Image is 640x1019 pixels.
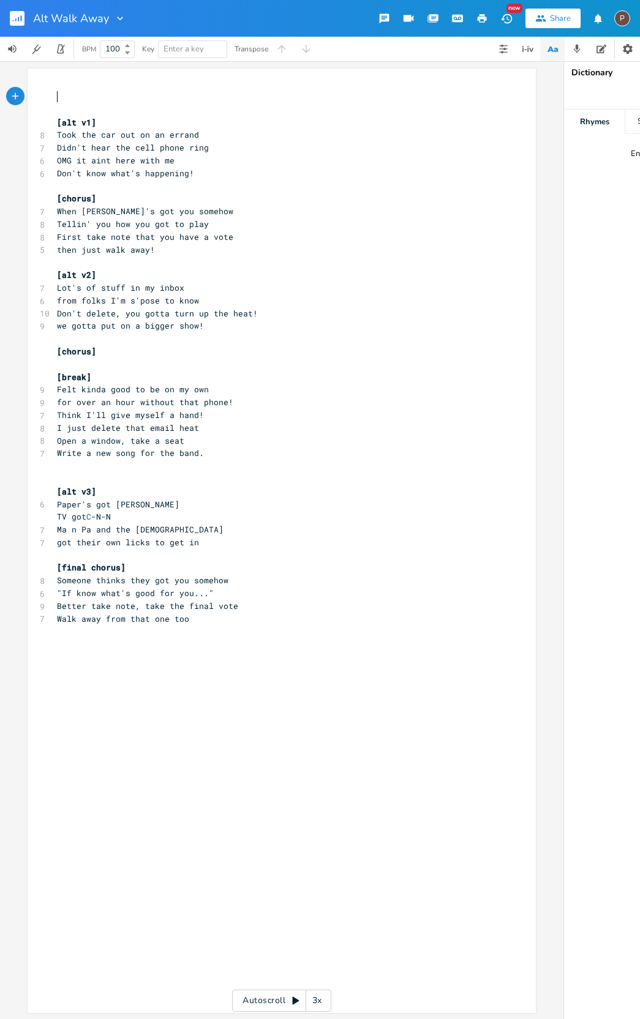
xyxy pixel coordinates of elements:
span: Paper's got [PERSON_NAME] [57,499,179,510]
span: Write a new song for the band. [57,447,204,458]
span: [break] [57,371,91,383]
span: we gotta put on a bigger show! [57,320,204,331]
span: Lot's of stuff in my inbox [57,282,184,293]
div: Paul H [614,10,630,26]
button: Share [525,9,581,28]
span: Walk away from that one too [57,613,189,624]
div: Transpose [235,45,268,53]
span: Ma n Pa and the [DEMOGRAPHIC_DATA] [57,524,224,535]
span: [alt v3] [57,486,96,497]
div: Share [550,13,571,24]
span: Someone thinks they got you somehow [57,575,228,586]
div: New [506,4,522,13]
div: 3x [306,990,328,1012]
span: then just walk away! [57,244,155,255]
span: [chorus] [57,193,96,204]
span: Took the car out on an errand [57,129,199,140]
span: Didn't hear the cell phone ring [57,142,209,153]
span: Better take note, take the final vote [57,600,238,611]
span: Tellin' you how you got to play [57,218,209,230]
span: Don't know what's happening! [57,168,194,179]
span: Don't delete, you gotta turn up the heat! [57,308,258,319]
span: I just delete that email heat [57,422,199,433]
div: Key [142,45,154,53]
span: Open a window, take a seat [57,435,184,446]
span: [chorus] [57,346,96,357]
span: from folks I'm s'pose to know [57,295,199,306]
div: Autoscroll [232,990,331,1012]
div: Rhymes [564,110,625,134]
span: [alt v1] [57,117,96,128]
span: When [PERSON_NAME]'s got you somehow [57,206,233,217]
button: P [614,4,630,32]
span: [final chorus] [57,562,126,573]
span: Think I'll give myself a hand! [57,409,204,420]
span: got their own licks to get in [57,537,199,548]
span: Enter a key [164,43,204,54]
button: New [494,7,519,29]
span: [alt v2] [57,269,96,280]
span: for over an hour without that phone! [57,397,233,408]
span: First take note that you have a vote [57,231,233,242]
span: OMG it aint here with me [57,155,175,166]
span: "If know what's good for you..." [57,588,214,599]
span: TV got -N-N [57,511,111,522]
span: C [86,511,91,522]
span: Felt kinda good to be on my own [57,384,209,395]
div: BPM [82,46,96,53]
span: Alt Walk Away [33,13,109,24]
